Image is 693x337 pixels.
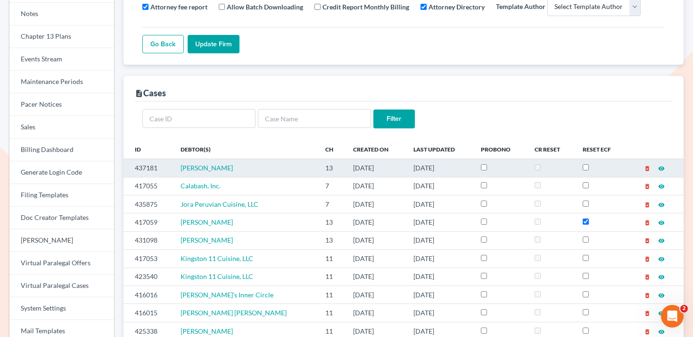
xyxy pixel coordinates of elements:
td: [DATE] [346,159,406,177]
a: delete_forever [644,272,651,280]
i: delete_forever [644,329,651,335]
i: visibility [658,310,665,317]
a: Kingston 11 Cuisine, LLC [181,254,253,262]
a: Doc Creator Templates [9,207,114,229]
td: 423540 [124,268,173,286]
a: Kingston 11 Cuisine, LLC [181,272,253,280]
a: visibility [658,218,665,226]
i: visibility [658,274,665,280]
i: visibility [658,165,665,172]
td: 416015 [124,304,173,322]
th: Last Updated [406,140,473,159]
a: visibility [658,327,665,335]
a: visibility [658,200,665,208]
a: Billing Dashboard [9,139,114,161]
i: visibility [658,219,665,226]
td: [DATE] [406,286,473,303]
a: Filing Templates [9,184,114,207]
td: 417055 [124,177,173,195]
i: visibility [658,183,665,190]
a: delete_forever [644,254,651,262]
i: delete_forever [644,183,651,190]
a: System Settings [9,297,114,320]
th: ProBono [473,140,527,159]
a: visibility [658,272,665,280]
td: 11 [318,268,346,286]
td: [DATE] [346,213,406,231]
a: Events Stream [9,48,114,71]
td: 416016 [124,286,173,303]
td: 13 [318,213,346,231]
input: Filter [373,110,415,128]
i: delete_forever [644,237,651,244]
i: visibility [658,256,665,262]
td: 7 [318,177,346,195]
a: Virtual Paralegal Offers [9,252,114,275]
a: visibility [658,236,665,244]
i: visibility [658,237,665,244]
a: delete_forever [644,182,651,190]
label: Allow Batch Downloading [227,2,303,12]
a: visibility [658,164,665,172]
th: CR Reset [527,140,576,159]
span: 2 [680,305,688,312]
a: [PERSON_NAME] [181,327,233,335]
th: Created On [346,140,406,159]
a: Pacer Notices [9,93,114,116]
td: 417053 [124,250,173,268]
a: visibility [658,254,665,262]
td: 7 [318,195,346,213]
a: Calabash, Inc. [181,182,221,190]
i: delete_forever [644,202,651,208]
span: [PERSON_NAME] [PERSON_NAME] [181,309,287,317]
td: [DATE] [406,213,473,231]
td: 13 [318,231,346,249]
a: visibility [658,309,665,317]
a: [PERSON_NAME] [181,236,233,244]
td: 11 [318,250,346,268]
td: [DATE] [406,177,473,195]
a: Chapter 13 Plans [9,25,114,48]
input: Case ID [142,109,256,128]
td: 13 [318,159,346,177]
i: delete_forever [644,256,651,262]
td: [DATE] [406,250,473,268]
div: Cases [135,87,166,99]
a: Generate Login Code [9,161,114,184]
i: delete_forever [644,165,651,172]
i: delete_forever [644,310,651,317]
label: Template Author [496,1,545,11]
label: Attorney fee report [150,2,207,12]
a: [PERSON_NAME] [181,218,233,226]
a: visibility [658,291,665,299]
td: [DATE] [346,231,406,249]
td: [DATE] [346,250,406,268]
td: [DATE] [406,159,473,177]
td: 431098 [124,231,173,249]
i: description [135,89,143,98]
iframe: Intercom live chat [661,305,684,328]
i: delete_forever [644,219,651,226]
a: [PERSON_NAME] [181,164,233,172]
th: ID [124,140,173,159]
a: Jora Peruvian Cuisine, LLC [181,200,258,208]
a: Notes [9,3,114,25]
a: delete_forever [644,164,651,172]
a: [PERSON_NAME]'s Inner Circle [181,291,273,299]
td: [DATE] [406,268,473,286]
th: Debtor(s) [173,140,318,159]
td: [DATE] [346,177,406,195]
td: [DATE] [346,268,406,286]
td: 417059 [124,213,173,231]
td: 11 [318,286,346,303]
td: [DATE] [406,304,473,322]
td: [DATE] [346,195,406,213]
i: delete_forever [644,292,651,299]
a: [PERSON_NAME] [9,229,114,252]
a: delete_forever [644,218,651,226]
